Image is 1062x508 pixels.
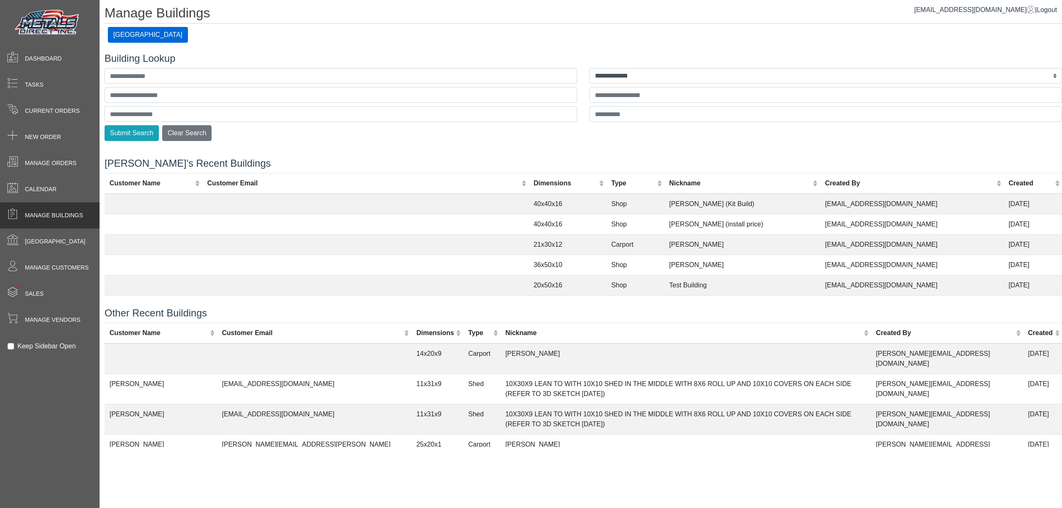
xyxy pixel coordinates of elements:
td: [DATE] [1023,434,1062,464]
span: Manage Buildings [25,211,83,220]
div: Customer Name [110,178,193,188]
div: Dimensions [533,178,597,188]
div: Created By [825,178,994,188]
h4: Other Recent Buildings [105,307,1062,319]
span: Current Orders [25,107,80,115]
span: Logout [1037,6,1057,13]
td: 40x40x16 [529,214,606,234]
td: 25x20x1 [412,434,463,464]
td: [PERSON_NAME] (install price) [664,214,820,234]
div: Customer Email [207,178,519,188]
div: Type [468,328,491,338]
h1: Manage Buildings [105,5,1062,24]
td: Shed [607,295,664,316]
div: Nickname [669,178,811,188]
div: Created [1008,178,1052,188]
div: Customer Name [110,328,208,338]
h4: [PERSON_NAME]'s Recent Buildings [105,158,1062,170]
td: Test Building [664,275,820,295]
label: Keep Sidebar Open [17,341,76,351]
span: Manage Vendors [25,316,80,324]
div: | [914,5,1057,15]
td: [EMAIL_ADDRESS][DOMAIN_NAME] [820,275,1004,295]
td: [PERSON_NAME] [664,234,820,255]
td: 14x20x9 [412,343,463,374]
td: [PERSON_NAME] [500,343,871,374]
td: Carport [463,434,500,464]
td: Carport [463,343,500,374]
span: New Order [25,133,61,141]
a: [GEOGRAPHIC_DATA] [108,31,188,38]
button: Submit Search [105,125,159,141]
td: [EMAIL_ADDRESS][DOMAIN_NAME] [820,194,1004,214]
div: Dimensions [417,328,454,338]
td: [DATE] [1004,234,1062,255]
td: 11x31x9 [412,404,463,434]
td: Shop [607,275,664,295]
td: [DATE] [1004,214,1062,234]
td: [PERSON_NAME] [105,374,217,404]
td: 10X30X9 LEAN TO WITH 10X10 SHED IN THE MIDDLE WITH 8X6 ROLL UP AND 10X10 COVERS ON EACH SIDE (REF... [500,374,871,404]
td: [EMAIL_ADDRESS][DOMAIN_NAME] [217,404,412,434]
td: [DATE] [1004,275,1062,295]
div: Nickname [505,328,862,338]
span: Dashboard [25,54,62,63]
div: Type [611,178,655,188]
td: [EMAIL_ADDRESS][DOMAIN_NAME] [217,374,412,404]
td: [PERSON_NAME] (Kit Build) [664,194,820,214]
img: Metals Direct Inc Logo [12,7,83,38]
td: [EMAIL_ADDRESS][DOMAIN_NAME] [820,234,1004,255]
td: [DATE] [1004,295,1062,316]
h4: Building Lookup [105,53,1062,65]
div: Created [1028,328,1053,338]
td: [PERSON_NAME] [105,295,202,316]
td: Shop [607,214,664,234]
td: 36x50x10 [529,255,606,275]
td: Shop [607,255,664,275]
td: [PERSON_NAME] [105,434,217,464]
td: [DATE] [1004,255,1062,275]
td: [PERSON_NAME][EMAIL_ADDRESS][DOMAIN_NAME] [871,374,1023,404]
td: Carport [607,234,664,255]
span: Calendar [25,185,56,194]
td: 12x20x10 [529,295,606,316]
div: Customer Email [222,328,402,338]
td: [PERSON_NAME][EMAIL_ADDRESS][DOMAIN_NAME] [871,434,1023,464]
td: 11x31x9 [412,374,463,404]
button: Clear Search [162,125,212,141]
td: Shed [463,404,500,434]
span: Manage Customers [25,263,89,272]
td: [EMAIL_ADDRESS][DOMAIN_NAME] [820,255,1004,275]
span: [GEOGRAPHIC_DATA] [25,237,85,246]
td: [EMAIL_ADDRESS][DOMAIN_NAME] [820,214,1004,234]
span: Manage Orders [25,159,76,168]
td: [PERSON_NAME][EMAIL_ADDRESS][DOMAIN_NAME] [871,404,1023,434]
span: Sales [25,289,44,298]
td: [EMAIL_ADDRESS][DOMAIN_NAME] [820,295,1004,316]
td: [DATE] [1023,374,1062,404]
td: Shop [607,194,664,214]
span: Tasks [25,80,44,89]
td: Shed [463,374,500,404]
td: 20x50x16 [529,275,606,295]
td: [PERSON_NAME] [500,434,871,464]
td: [DATE] [1004,194,1062,214]
td: [PERSON_NAME] [664,255,820,275]
td: 21x30x12 [529,234,606,255]
button: [GEOGRAPHIC_DATA] [108,27,188,43]
td: [DATE] [1023,343,1062,374]
div: Created By [876,328,1014,338]
td: [DATE] [1023,404,1062,434]
td: [PERSON_NAME] [105,404,217,434]
td: 40x40x16 [529,194,606,214]
td: [PERSON_NAME][EMAIL_ADDRESS][DOMAIN_NAME] [871,343,1023,374]
td: 10X30X9 LEAN TO WITH 10X10 SHED IN THE MIDDLE WITH 8X6 ROLL UP AND 10X10 COVERS ON EACH SIDE (REF... [500,404,871,434]
td: [PERSON_NAME][EMAIL_ADDRESS][PERSON_NAME][DOMAIN_NAME] [217,434,412,464]
span: • [8,273,29,300]
a: [EMAIL_ADDRESS][DOMAIN_NAME] [914,6,1035,13]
